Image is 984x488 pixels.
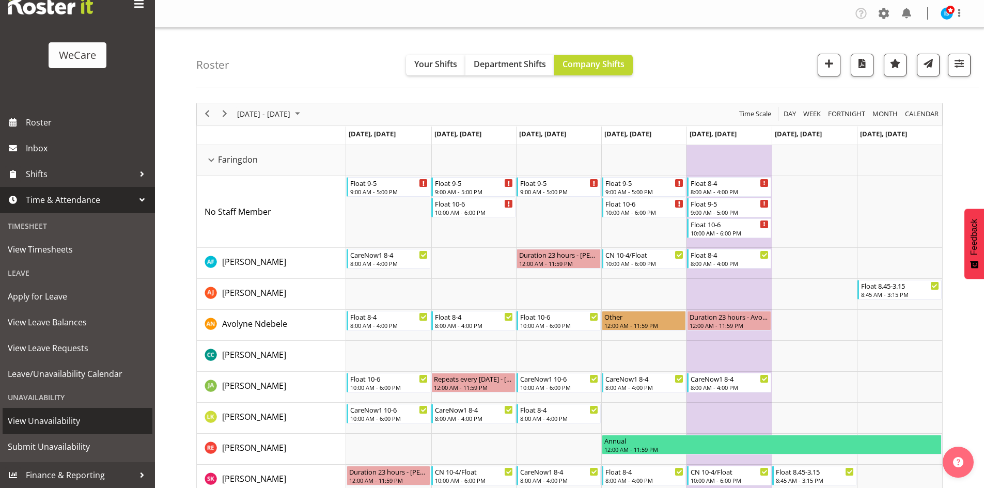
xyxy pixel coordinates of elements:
[691,476,769,484] div: 10:00 AM - 6:00 PM
[347,404,431,423] div: Liandy Kritzinger"s event - CareNow1 10-6 Begin From Monday, October 20, 2025 at 10:00:00 AM GMT+...
[691,219,769,229] div: Float 10-6
[26,467,134,483] span: Finance & Reporting
[8,340,147,356] span: View Leave Requests
[26,115,150,130] span: Roster
[3,262,152,284] div: Leave
[605,198,683,209] div: Float 10-6
[431,311,516,330] div: Avolyne Ndebele"s event - Float 8-4 Begin From Tuesday, October 21, 2025 at 8:00:00 AM GMT+13:00 ...
[519,129,566,138] span: [DATE], [DATE]
[435,414,513,422] div: 8:00 AM - 4:00 PM
[604,129,651,138] span: [DATE], [DATE]
[818,54,840,76] button: Add a new shift
[517,404,601,423] div: Liandy Kritzinger"s event - Float 8-4 Begin From Wednesday, October 22, 2025 at 8:00:00 AM GMT+13...
[233,103,306,125] div: October 20 - 26, 2025
[197,341,346,372] td: Charlotte Courtney resource
[3,309,152,335] a: View Leave Balances
[350,383,428,391] div: 10:00 AM - 6:00 PM
[691,373,769,384] div: CareNow1 8-4
[802,107,823,120] button: Timeline Week
[26,140,150,156] span: Inbox
[604,435,939,446] div: Annual
[350,414,428,422] div: 10:00 AM - 6:00 PM
[3,387,152,408] div: Unavailability
[205,206,271,218] a: No Staff Member
[197,176,346,248] td: No Staff Member resource
[690,321,769,329] div: 12:00 AM - 11:59 PM
[519,249,598,260] div: Duration 23 hours - [PERSON_NAME]
[8,413,147,429] span: View Unavailability
[605,383,683,391] div: 8:00 AM - 4:00 PM
[222,256,286,267] span: [PERSON_NAME]
[236,107,291,120] span: [DATE] - [DATE]
[517,373,601,392] div: Jane Arps"s event - CareNow1 10-6 Begin From Wednesday, October 22, 2025 at 10:00:00 AM GMT+13:00...
[519,259,598,267] div: 12:00 AM - 11:59 PM
[222,473,286,484] span: [PERSON_NAME]
[350,321,428,329] div: 8:00 AM - 4:00 PM
[917,54,940,76] button: Send a list of all shifts for the selected filtered period to all rostered employees.
[3,408,152,434] a: View Unavailability
[520,187,598,196] div: 9:00 AM - 5:00 PM
[347,373,431,392] div: Jane Arps"s event - Float 10-6 Begin From Monday, October 20, 2025 at 10:00:00 AM GMT+13:00 Ends ...
[602,249,686,269] div: Alex Ferguson"s event - CN 10-4/Float Begin From Thursday, October 23, 2025 at 10:00:00 AM GMT+13...
[605,259,683,267] div: 10:00 AM - 6:00 PM
[350,249,428,260] div: CareNow1 8-4
[349,129,396,138] span: [DATE], [DATE]
[197,310,346,341] td: Avolyne Ndebele resource
[857,280,942,300] div: Amy Johannsen"s event - Float 8.45-3.15 Begin From Sunday, October 26, 2025 at 8:45:00 AM GMT+13:...
[970,219,979,255] span: Feedback
[350,311,428,322] div: Float 8-4
[197,434,346,465] td: Rachel Els resource
[520,404,598,415] div: Float 8-4
[8,242,147,257] span: View Timesheets
[605,187,683,196] div: 9:00 AM - 5:00 PM
[687,218,771,238] div: No Staff Member"s event - Float 10-6 Begin From Friday, October 24, 2025 at 10:00:00 AM GMT+13:00...
[347,311,431,330] div: Avolyne Ndebele"s event - Float 8-4 Begin From Monday, October 20, 2025 at 8:00:00 AM GMT+13:00 E...
[772,466,856,485] div: Saahit Kour"s event - Float 8.45-3.15 Begin From Saturday, October 25, 2025 at 8:45:00 AM GMT+13:...
[520,178,598,188] div: Float 9-5
[691,178,769,188] div: Float 8-4
[26,166,134,182] span: Shifts
[3,335,152,361] a: View Leave Requests
[604,445,939,453] div: 12:00 AM - 11:59 PM
[953,457,963,467] img: help-xxl-2.png
[431,466,516,485] div: Saahit Kour"s event - CN 10-4/Float Begin From Tuesday, October 21, 2025 at 10:00:00 AM GMT+13:00...
[691,383,769,391] div: 8:00 AM - 4:00 PM
[964,209,984,279] button: Feedback - Show survey
[465,55,554,75] button: Department Shifts
[687,249,771,269] div: Alex Ferguson"s event - Float 8-4 Begin From Friday, October 24, 2025 at 8:00:00 AM GMT+13:00 End...
[350,259,428,267] div: 8:00 AM - 4:00 PM
[196,59,229,71] h4: Roster
[604,321,683,329] div: 12:00 AM - 11:59 PM
[520,373,598,384] div: CareNow1 10-6
[783,107,797,120] span: Day
[776,476,854,484] div: 8:45 AM - 3:15 PM
[691,198,769,209] div: Float 9-5
[8,439,147,454] span: Submit Unavailability
[3,215,152,237] div: Timesheet
[218,107,232,120] button: Next
[884,54,907,76] button: Highlight an important date within the roster.
[347,466,431,485] div: Saahit Kour"s event - Duration 23 hours - Saahit Kour Begin From Monday, October 20, 2025 at 12:0...
[691,208,769,216] div: 9:00 AM - 5:00 PM
[687,177,771,197] div: No Staff Member"s event - Float 8-4 Begin From Friday, October 24, 2025 at 8:00:00 AM GMT+13:00 E...
[197,403,346,434] td: Liandy Kritzinger resource
[691,259,769,267] div: 8:00 AM - 4:00 PM
[414,58,457,70] span: Your Shifts
[222,411,286,422] span: [PERSON_NAME]
[827,107,866,120] span: Fortnight
[690,129,737,138] span: [DATE], [DATE]
[347,177,431,197] div: No Staff Member"s event - Float 9-5 Begin From Monday, October 20, 2025 at 9:00:00 AM GMT+13:00 E...
[216,103,233,125] div: next period
[520,311,598,322] div: Float 10-6
[350,373,428,384] div: Float 10-6
[198,103,216,125] div: previous period
[431,177,516,197] div: No Staff Member"s event - Float 9-5 Begin From Tuesday, October 21, 2025 at 9:00:00 AM GMT+13:00 ...
[236,107,305,120] button: October 2025
[350,187,428,196] div: 9:00 AM - 5:00 PM
[691,229,769,237] div: 10:00 AM - 6:00 PM
[222,442,286,454] a: [PERSON_NAME]
[948,54,971,76] button: Filter Shifts
[222,318,287,330] a: Avolyne Ndebele
[605,249,683,260] div: CN 10-4/Float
